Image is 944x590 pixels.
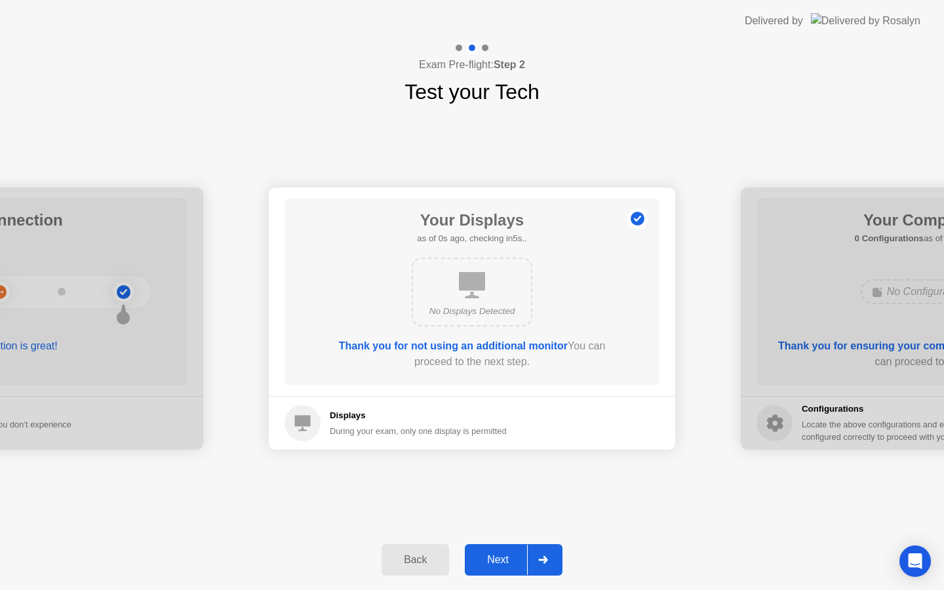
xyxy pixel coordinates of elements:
[322,338,622,370] div: You can proceed to the next step.
[465,544,562,576] button: Next
[382,544,449,576] button: Back
[423,305,521,318] div: No Displays Detected
[385,554,445,566] div: Back
[330,409,507,422] h5: Displays
[469,554,527,566] div: Next
[339,340,568,351] b: Thank you for not using an additional monitor
[494,59,525,70] b: Step 2
[419,57,525,73] h4: Exam Pre-flight:
[417,208,526,232] h1: Your Displays
[404,76,540,108] h1: Test your Tech
[811,13,920,28] img: Delivered by Rosalyn
[899,545,931,577] div: Open Intercom Messenger
[330,425,507,437] div: During your exam, only one display is permitted
[745,13,803,29] div: Delivered by
[417,232,526,245] h5: as of 0s ago, checking in5s..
